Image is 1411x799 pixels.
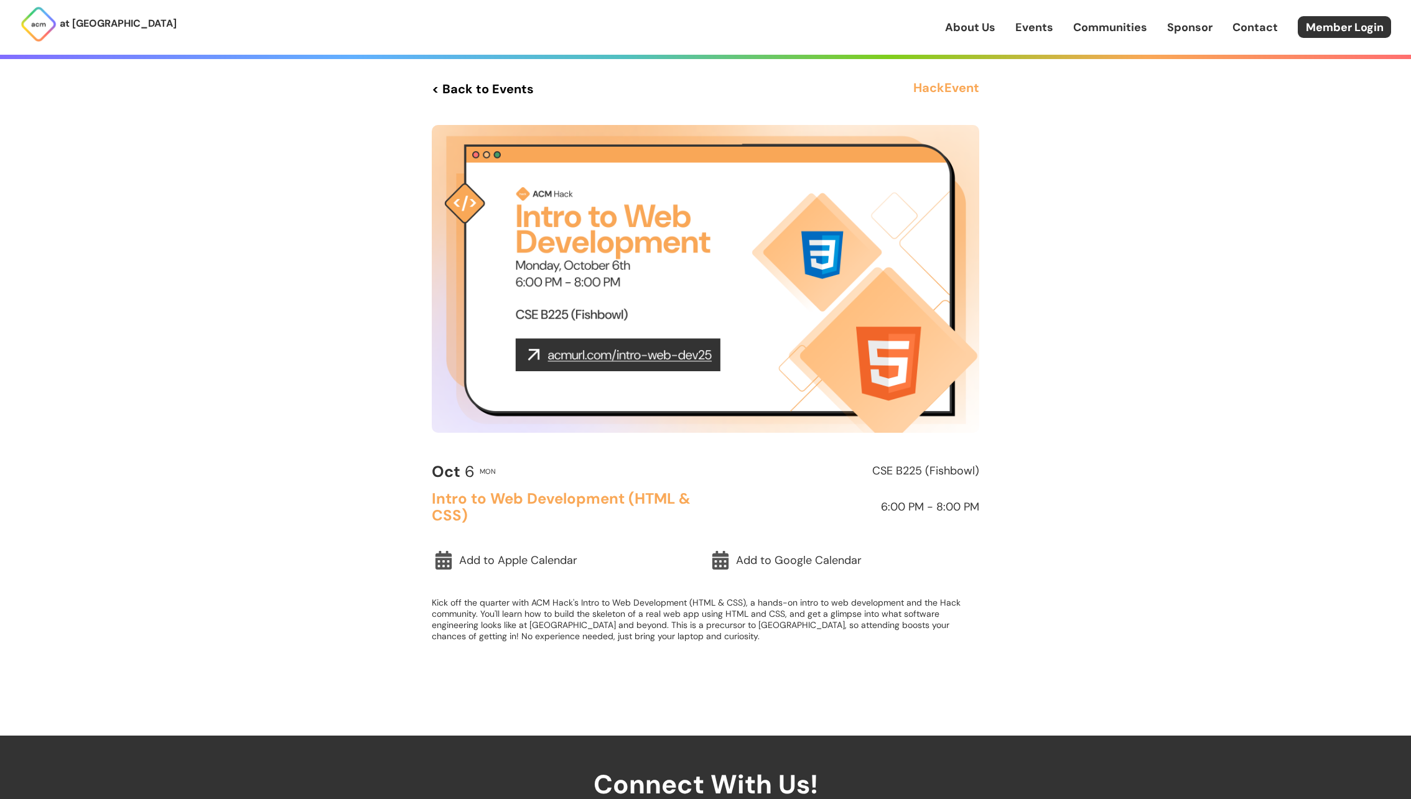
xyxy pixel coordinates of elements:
a: Member Login [1298,16,1391,38]
a: Add to Google Calendar [709,546,979,575]
img: ACM Logo [20,6,57,43]
h2: CSE B225 (Fishbowl) [711,465,979,478]
h2: 6:00 PM - 8:00 PM [711,501,979,514]
h2: Connect With Us! [468,736,943,799]
a: Add to Apple Calendar [432,546,702,575]
a: Communities [1073,19,1147,35]
a: < Back to Events [432,78,534,100]
p: Kick off the quarter with ACM Hack's Intro to Web Development (HTML & CSS), a hands-on intro to w... [432,597,979,642]
a: Contact [1232,19,1278,35]
b: Oct [432,461,460,482]
h3: Hack Event [913,78,979,100]
a: Sponsor [1167,19,1213,35]
h2: 6 [432,463,475,481]
img: Event Cover Photo [432,125,979,433]
a: Events [1015,19,1053,35]
a: at [GEOGRAPHIC_DATA] [20,6,177,43]
h2: Mon [480,468,496,475]
a: About Us [945,19,995,35]
p: at [GEOGRAPHIC_DATA] [60,16,177,32]
h2: Intro to Web Development (HTML & CSS) [432,491,700,524]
